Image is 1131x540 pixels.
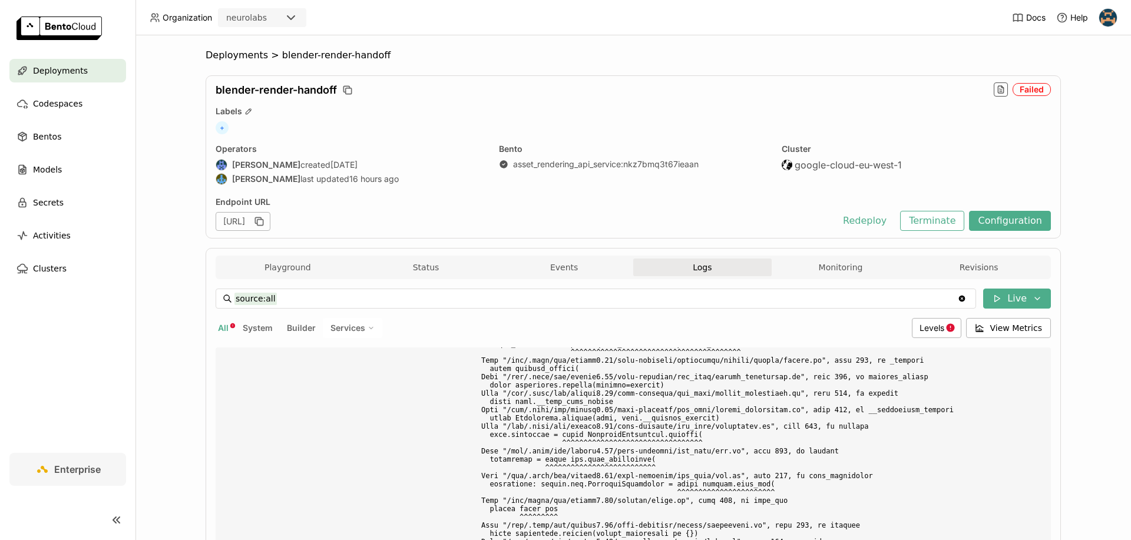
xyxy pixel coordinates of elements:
button: Playground [219,259,357,276]
svg: Clear value [957,294,967,303]
a: Models [9,158,126,181]
img: Paul Pop [216,160,227,170]
div: last updated [216,173,485,185]
span: Help [1070,12,1088,23]
div: created [216,159,485,171]
strong: [PERSON_NAME] [232,174,300,184]
div: Failed [1013,83,1051,96]
input: Search [234,289,957,308]
a: Bentos [9,125,126,148]
div: Bento [499,144,768,154]
div: Help [1056,12,1088,24]
a: Clusters [9,257,126,280]
span: blender-render-handoff [216,84,337,97]
span: [DATE] [330,160,358,170]
button: Redeploy [834,211,895,231]
input: Selected neurolabs. [268,12,269,24]
span: + [216,121,229,134]
img: logo [16,16,102,40]
div: Labels [216,106,1051,117]
div: [URL] [216,212,270,231]
div: neurolabs [226,12,267,24]
div: Endpoint URL [216,197,828,207]
div: Cluster [782,144,1051,154]
button: Live [983,289,1051,309]
nav: Breadcrumbs navigation [206,49,1061,61]
span: All [218,323,229,333]
span: google-cloud-eu-west-1 [795,159,902,171]
a: asset_rendering_api_service:nkz7bmq3t67ieaan [513,159,699,170]
span: System [243,323,273,333]
span: Codespaces [33,97,82,111]
a: Deployments [9,59,126,82]
span: Docs [1026,12,1046,23]
span: Deployments [206,49,268,61]
a: Secrets [9,191,126,214]
a: Codespaces [9,92,126,115]
span: blender-render-handoff [282,49,391,61]
span: Builder [287,323,316,333]
button: View Metrics [966,318,1051,338]
button: Terminate [900,211,964,231]
span: Activities [33,228,71,243]
span: Models [33,163,62,177]
span: Secrets [33,196,64,210]
span: > [268,49,282,61]
img: Flaviu Sămărghițan [216,174,227,184]
div: Services [323,318,382,338]
button: Revisions [910,259,1048,276]
span: Deployments [33,64,88,78]
a: Activities [9,224,126,247]
button: Builder [285,320,318,336]
span: Clusters [33,261,67,276]
button: System [240,320,275,336]
span: Logs [693,262,712,273]
button: Configuration [969,211,1051,231]
span: Bentos [33,130,61,144]
span: Levels [920,323,944,333]
div: Operators [216,144,485,154]
a: Enterprise [9,453,126,486]
span: View Metrics [990,322,1043,334]
a: Docs [1012,12,1046,24]
div: Levels [912,318,961,338]
span: 16 hours ago [349,174,399,184]
span: Organization [163,12,212,23]
span: Enterprise [54,463,101,475]
strong: [PERSON_NAME] [232,160,300,170]
button: All [216,320,231,336]
button: Status [357,259,495,276]
button: Monitoring [772,259,910,276]
span: Services [330,323,365,333]
img: Nikita Sergievskii [1099,9,1117,26]
button: Events [495,259,633,276]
